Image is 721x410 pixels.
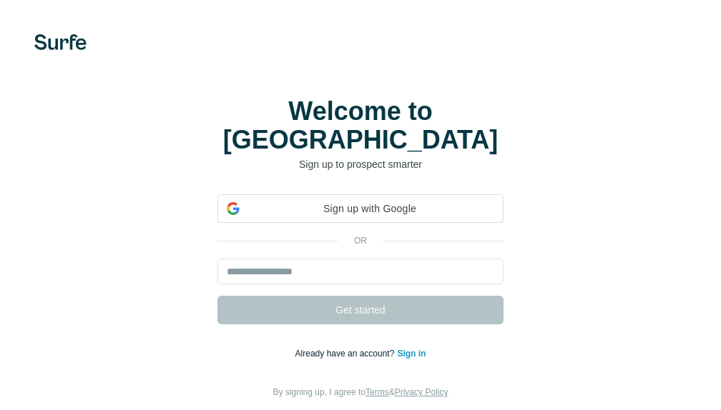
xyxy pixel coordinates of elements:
[273,387,448,397] span: By signing up, I agree to &
[245,201,494,216] span: Sign up with Google
[366,387,389,397] a: Terms
[338,234,383,247] p: or
[217,157,504,171] p: Sign up to prospect smarter
[295,349,398,359] span: Already have an account?
[217,194,504,223] div: Sign up with Google
[34,34,87,50] img: Surfe's logo
[217,97,504,154] h1: Welcome to [GEOGRAPHIC_DATA]
[395,387,448,397] a: Privacy Policy
[397,349,426,359] a: Sign in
